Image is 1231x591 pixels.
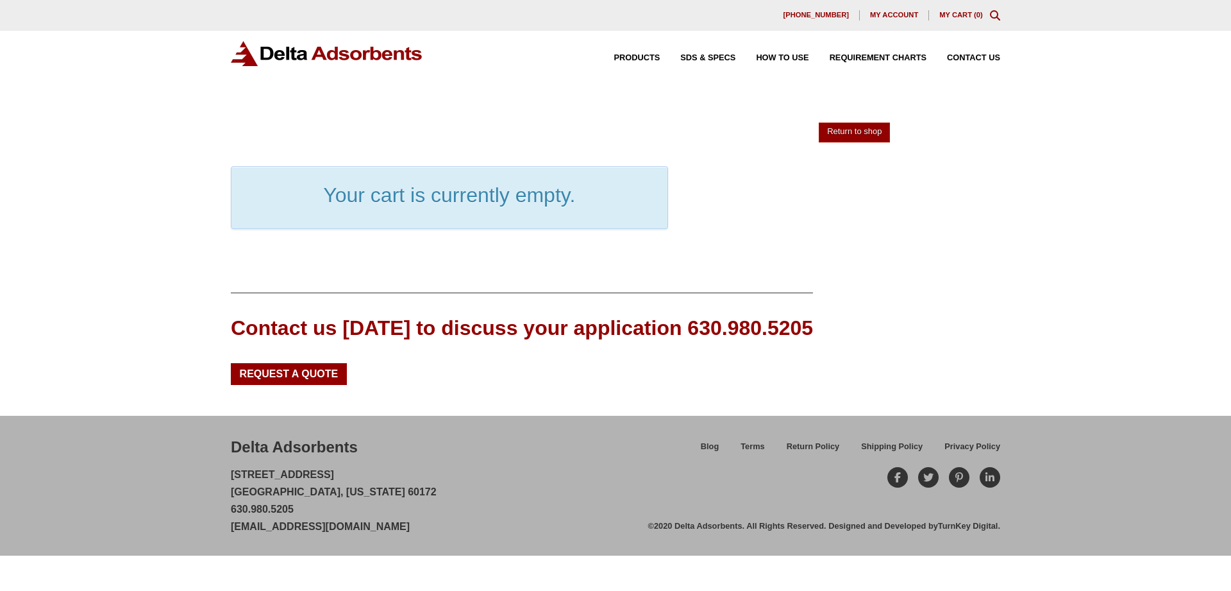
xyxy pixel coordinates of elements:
a: Blog [690,440,730,462]
div: Toggle Modal Content [990,10,1000,21]
a: Request a Quote [231,363,347,385]
div: Your cart is currently empty. [231,166,668,229]
span: Request a Quote [240,369,339,379]
a: Terms [730,440,775,462]
span: My account [870,12,918,19]
a: [EMAIL_ADDRESS][DOMAIN_NAME] [231,521,410,532]
a: Privacy Policy [934,440,1000,462]
a: SDS & SPECS [660,54,735,62]
span: Return Policy [787,443,840,451]
a: Return to shop [819,123,890,142]
div: ©2020 Delta Adsorbents. All Rights Reserved. Designed and Developed by . [648,520,1000,532]
span: Contact Us [947,54,1000,62]
div: Delta Adsorbents [231,436,358,458]
span: SDS & SPECS [680,54,735,62]
span: 0 [976,11,980,19]
a: [PHONE_NUMBER] [773,10,860,21]
a: Shipping Policy [850,440,934,462]
span: Products [614,54,660,62]
p: [STREET_ADDRESS] [GEOGRAPHIC_DATA], [US_STATE] 60172 630.980.5205 [231,466,437,536]
span: [PHONE_NUMBER] [783,12,849,19]
img: Delta Adsorbents [231,41,423,66]
a: My Cart (0) [939,11,983,19]
a: How to Use [735,54,808,62]
span: How to Use [756,54,808,62]
a: Contact Us [926,54,1000,62]
div: Contact us [DATE] to discuss your application 630.980.5205 [231,314,813,343]
span: Shipping Policy [861,443,923,451]
a: TurnKey Digital [938,521,998,531]
span: Terms [741,443,764,451]
span: Blog [701,443,719,451]
a: Return Policy [776,440,851,462]
span: Privacy Policy [944,443,1000,451]
a: Products [594,54,660,62]
span: Requirement Charts [830,54,926,62]
a: Requirement Charts [809,54,926,62]
a: My account [860,10,929,21]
